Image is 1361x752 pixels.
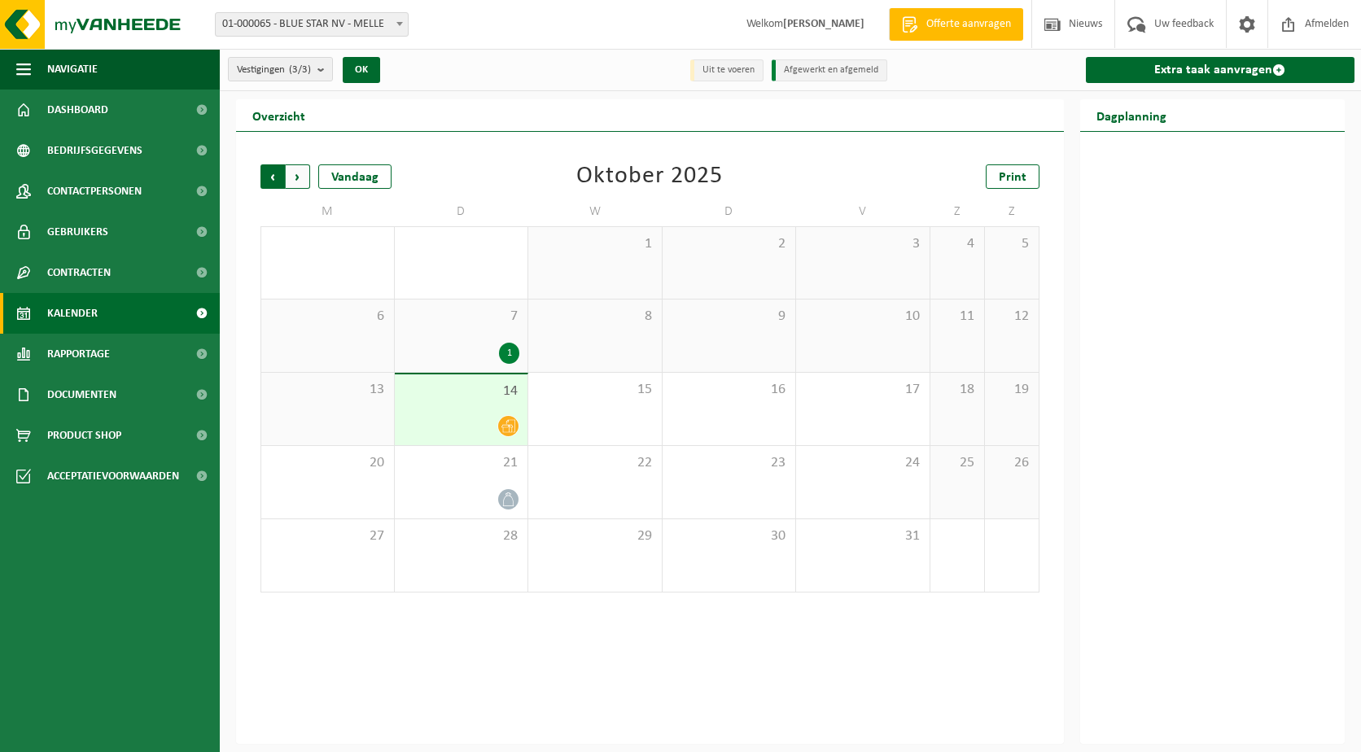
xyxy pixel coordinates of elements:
[499,343,519,364] div: 1
[216,13,408,36] span: 01-000065 - BLUE STAR NV - MELLE
[260,164,285,189] span: Vorige
[269,454,386,472] span: 20
[395,197,529,226] td: D
[47,374,116,415] span: Documenten
[783,18,864,30] strong: [PERSON_NAME]
[985,197,1039,226] td: Z
[403,308,520,326] span: 7
[403,527,520,545] span: 28
[47,49,98,90] span: Navigatie
[671,454,788,472] span: 23
[804,527,921,545] span: 31
[47,90,108,130] span: Dashboard
[930,197,985,226] td: Z
[1080,99,1183,131] h2: Dagplanning
[889,8,1023,41] a: Offerte aanvragen
[804,235,921,253] span: 3
[269,527,386,545] span: 27
[671,235,788,253] span: 2
[528,197,663,226] td: W
[922,16,1015,33] span: Offerte aanvragen
[993,235,1031,253] span: 5
[663,197,797,226] td: D
[403,454,520,472] span: 21
[576,164,723,189] div: Oktober 2025
[999,171,1026,184] span: Print
[804,308,921,326] span: 10
[804,381,921,399] span: 17
[993,454,1031,472] span: 26
[671,527,788,545] span: 30
[939,308,976,326] span: 11
[1086,57,1355,83] a: Extra taak aanvragen
[804,454,921,472] span: 24
[939,381,976,399] span: 18
[286,164,310,189] span: Volgende
[536,308,654,326] span: 8
[260,197,395,226] td: M
[47,252,111,293] span: Contracten
[47,293,98,334] span: Kalender
[237,58,311,82] span: Vestigingen
[269,308,386,326] span: 6
[403,383,520,400] span: 14
[228,57,333,81] button: Vestigingen(3/3)
[993,308,1031,326] span: 12
[536,381,654,399] span: 15
[215,12,409,37] span: 01-000065 - BLUE STAR NV - MELLE
[939,235,976,253] span: 4
[993,381,1031,399] span: 19
[269,381,386,399] span: 13
[47,415,121,456] span: Product Shop
[939,454,976,472] span: 25
[47,130,142,171] span: Bedrijfsgegevens
[47,456,179,496] span: Acceptatievoorwaarden
[236,99,322,131] h2: Overzicht
[289,64,311,75] count: (3/3)
[536,527,654,545] span: 29
[536,235,654,253] span: 1
[343,57,380,83] button: OK
[796,197,930,226] td: V
[772,59,887,81] li: Afgewerkt en afgemeld
[47,171,142,212] span: Contactpersonen
[690,59,764,81] li: Uit te voeren
[47,334,110,374] span: Rapportage
[671,308,788,326] span: 9
[671,381,788,399] span: 16
[536,454,654,472] span: 22
[986,164,1039,189] a: Print
[47,212,108,252] span: Gebruikers
[318,164,392,189] div: Vandaag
